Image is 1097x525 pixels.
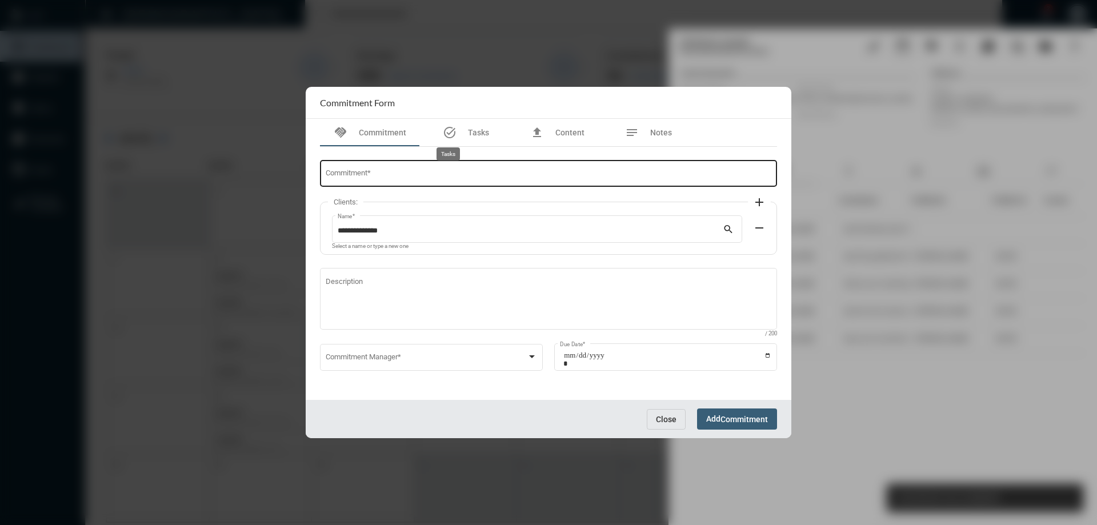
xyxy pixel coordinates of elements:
[359,128,406,137] span: Commitment
[625,126,639,139] mat-icon: notes
[656,415,676,424] span: Close
[443,126,457,139] mat-icon: task_alt
[468,128,489,137] span: Tasks
[530,126,544,139] mat-icon: file_upload
[697,408,777,430] button: AddCommitment
[334,126,347,139] mat-icon: handshake
[752,195,766,209] mat-icon: add
[332,243,409,250] mat-hint: Select a name or type a new one
[720,415,768,424] span: Commitment
[752,221,766,235] mat-icon: remove
[706,414,768,423] span: Add
[328,198,363,206] label: Clients:
[437,147,460,161] div: Tasks
[650,128,672,137] span: Notes
[647,409,686,430] button: Close
[320,97,395,108] h2: Commitment Form
[765,331,777,337] mat-hint: / 200
[723,223,736,237] mat-icon: search
[555,128,584,137] span: Content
